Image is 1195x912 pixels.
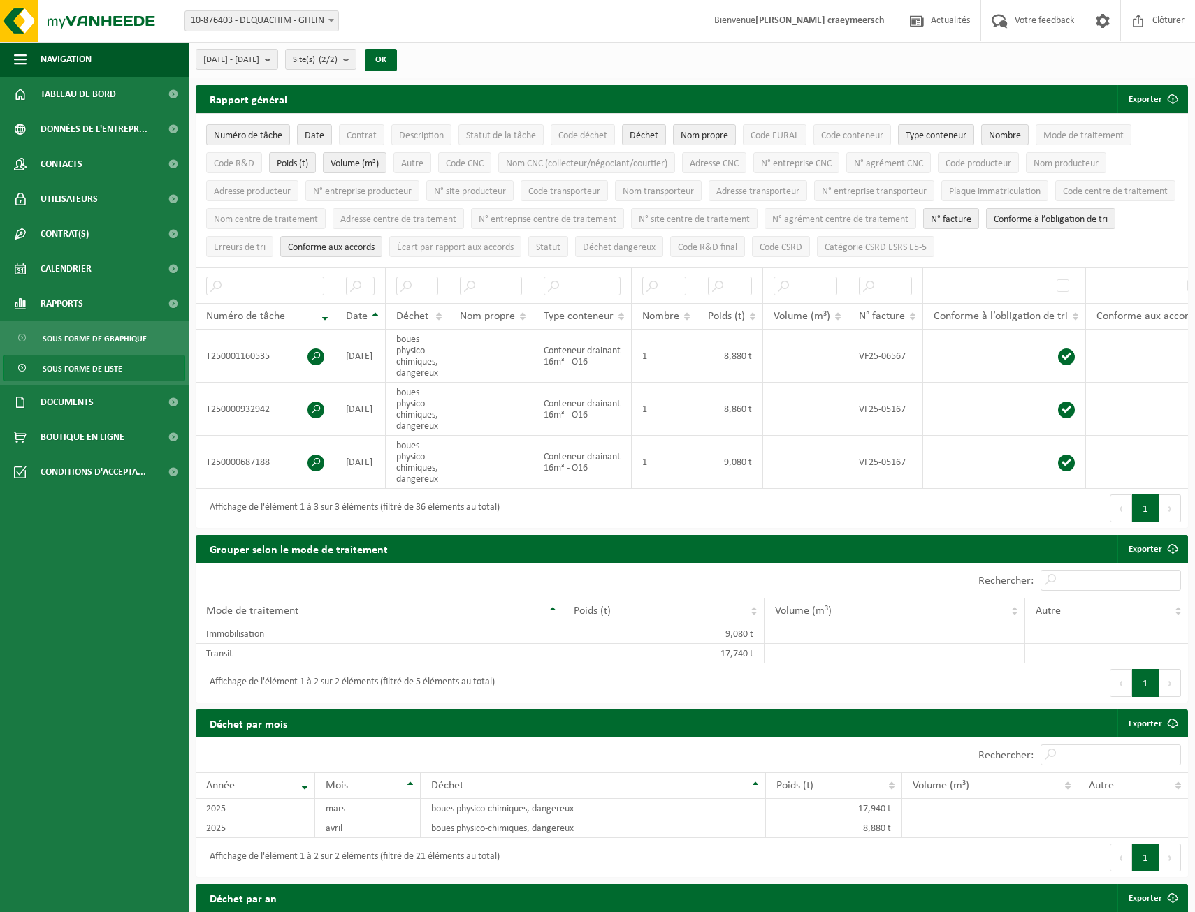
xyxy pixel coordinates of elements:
span: Conforme à l’obligation de tri [994,214,1108,225]
div: Affichage de l'élément 1 à 3 sur 3 éléments (filtré de 36 éléments au total) [203,496,500,521]
button: StatutStatut: Activate to sort [528,236,568,257]
td: [DATE] [335,383,386,436]
span: Sous forme de graphique [43,325,147,352]
button: Code EURALCode EURAL: Activate to sort [743,124,806,145]
button: ContratContrat: Activate to sort [339,124,384,145]
span: Utilisateurs [41,182,98,216]
button: DéchetDéchet: Activate to sort [622,124,666,145]
button: Adresse centre de traitementAdresse centre de traitement: Activate to sort [333,208,464,229]
span: Numéro de tâche [214,131,282,141]
span: Volume (m³) [331,159,379,169]
span: [DATE] - [DATE] [203,50,259,71]
button: Poids (t)Poids (t): Activate to sort [269,152,316,173]
button: Next [1159,669,1181,697]
span: Poids (t) [574,605,611,617]
td: VF25-06567 [848,330,923,383]
span: Poids (t) [776,780,813,791]
button: Numéro de tâcheNuméro de tâche: Activate to remove sorting [206,124,290,145]
button: Nom propreNom propre: Activate to sort [673,124,736,145]
span: Données de l'entrepr... [41,112,147,147]
td: 8,880 t [697,330,763,383]
span: Déchet dangereux [583,242,656,253]
span: Écart par rapport aux accords [397,242,514,253]
span: Adresse transporteur [716,186,799,197]
button: OK [365,49,397,71]
td: [DATE] [335,436,386,489]
span: Volume (m³) [774,311,830,322]
td: 1 [632,436,697,489]
span: Boutique en ligne [41,420,124,455]
span: Déchet [396,311,428,322]
button: Previous [1110,494,1132,522]
span: Calendrier [41,251,92,286]
button: 1 [1132,494,1159,522]
button: Code transporteurCode transporteur: Activate to sort [521,180,608,201]
span: Plaque immatriculation [949,186,1041,197]
td: T250001160535 [196,330,335,383]
button: 1 [1132,669,1159,697]
button: Mode de traitementMode de traitement: Activate to sort [1036,124,1131,145]
button: Previous [1110,844,1132,871]
button: 1 [1132,844,1159,871]
h2: Rapport général [196,85,301,113]
span: N° facture [859,311,905,322]
button: Adresse transporteurAdresse transporteur: Activate to sort [709,180,807,201]
span: Déchet [630,131,658,141]
span: Poids (t) [277,159,308,169]
span: Code R&D final [678,242,737,253]
button: [DATE] - [DATE] [196,49,278,70]
span: Documents [41,385,94,420]
td: 1 [632,330,697,383]
button: Volume (m³)Volume (m³): Activate to sort [323,152,386,173]
span: N° entreprise transporteur [822,186,927,197]
span: Nombre [642,311,679,322]
button: Code producteurCode producteur: Activate to sort [938,152,1019,173]
button: Catégorie CSRD ESRS E5-5Catégorie CSRD ESRS E5-5: Activate to sort [817,236,934,257]
span: Type conteneur [544,311,614,322]
td: Immobilisation [196,624,563,644]
button: NombreNombre: Activate to sort [981,124,1029,145]
button: Nom CNC (collecteur/négociant/courtier)Nom CNC (collecteur/négociant/courtier): Activate to sort [498,152,675,173]
td: [DATE] [335,330,386,383]
button: Exporter [1117,85,1187,113]
td: 17,740 t [563,644,765,663]
button: Code déchetCode déchet: Activate to sort [551,124,615,145]
button: Nom producteurNom producteur: Activate to sort [1026,152,1106,173]
td: Transit [196,644,563,663]
span: N° site producteur [434,186,506,197]
td: 9,080 t [563,624,765,644]
span: Date [346,311,368,322]
span: Nom propre [460,311,515,322]
button: Adresse producteurAdresse producteur: Activate to sort [206,180,298,201]
span: Statut [536,242,560,253]
label: Rechercher: [978,750,1034,761]
span: Autre [1036,605,1061,617]
count: (2/2) [319,55,338,64]
td: 8,860 t [697,383,763,436]
span: N° agrément CNC [854,159,923,169]
span: Contrat [347,131,377,141]
button: N° entreprise centre de traitementN° entreprise centre de traitement: Activate to sort [471,208,624,229]
span: Code CNC [446,159,484,169]
button: Conforme aux accords : Activate to sort [280,236,382,257]
a: Exporter [1117,709,1187,737]
td: Conteneur drainant 16m³ - O16 [533,383,632,436]
span: Conditions d'accepta... [41,455,146,490]
button: N° entreprise transporteurN° entreprise transporteur: Activate to sort [814,180,934,201]
span: Conforme à l’obligation de tri [934,311,1068,322]
span: Contacts [41,147,82,182]
button: Code R&DCode R&amp;D: Activate to sort [206,152,262,173]
span: Volume (m³) [913,780,969,791]
span: N° entreprise centre de traitement [479,214,616,225]
span: Rapports [41,286,83,321]
td: 9,080 t [697,436,763,489]
span: Mode de traitement [1043,131,1124,141]
button: Code conteneurCode conteneur: Activate to sort [813,124,891,145]
button: DateDate: Activate to sort [297,124,332,145]
span: Conforme aux accords [288,242,375,253]
span: Description [399,131,444,141]
span: Volume (m³) [775,605,832,617]
span: Contrat(s) [41,216,89,251]
span: Code déchet [558,131,607,141]
span: Numéro de tâche [206,311,285,322]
